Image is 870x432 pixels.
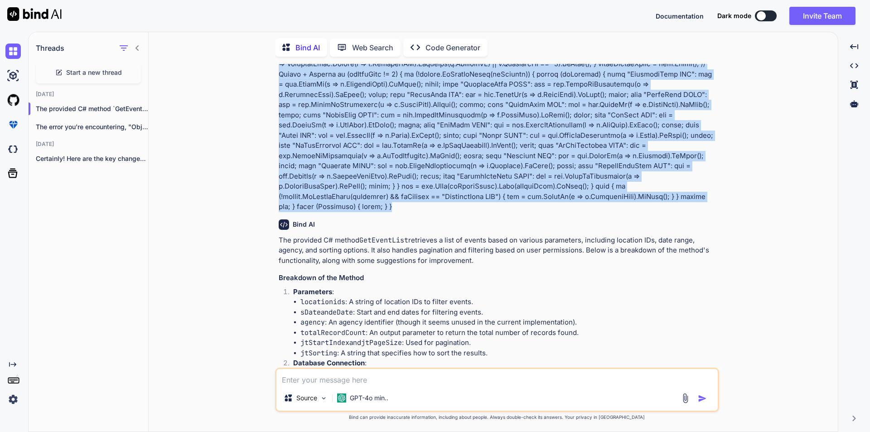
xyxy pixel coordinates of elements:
[300,318,325,327] code: agency
[350,393,388,403] p: GPT-4o min..
[5,68,21,83] img: ai-studio
[300,297,717,307] li: : A string of location IDs to filter events.
[36,154,148,163] p: Certainly! Here are the key changes I...
[5,141,21,157] img: darkCloudIdeIcon
[36,122,148,131] p: The error you're encountering, "Object cannot be...
[300,307,717,318] li: and : Start and end dates for filtering events.
[333,308,353,317] code: eDate
[300,338,349,347] code: jtStartIndex
[293,287,717,297] p: :
[656,11,704,21] button: Documentation
[300,308,321,317] code: sDate
[5,117,21,132] img: premium
[293,220,315,229] h6: Bind AI
[275,414,719,421] p: Bind can provide inaccurate information, including about people. Always double-check its answers....
[295,42,320,53] p: Bind AI
[300,328,366,337] code: totalRecordCount
[5,392,21,407] img: settings
[29,141,148,148] h2: [DATE]
[293,359,365,367] strong: Database Connection
[656,12,704,20] span: Documentation
[300,297,345,306] code: locationids
[29,91,148,98] h2: [DATE]
[279,273,717,283] h3: Breakdown of the Method
[300,348,717,359] li: : A string that specifies how to sort the results.
[293,287,332,296] strong: Parameters
[320,394,328,402] img: Pick Models
[300,328,717,338] li: : An output parameter to return the total number of records found.
[66,68,122,77] span: Start a new thread
[698,394,707,403] img: icon
[279,235,717,266] p: The provided C# method retrieves a list of events based on various parameters, including location...
[300,317,717,328] li: : An agency identifier (though it seems unused in the current implementation).
[352,42,393,53] p: Web Search
[293,358,717,369] p: :
[7,7,62,21] img: Bind AI
[300,349,337,358] code: jtSorting
[5,92,21,108] img: githubLight
[5,44,21,59] img: chat
[36,43,64,53] h1: Threads
[361,338,402,347] code: jtPageSize
[296,393,317,403] p: Source
[359,236,408,245] code: GetEventList
[717,11,751,20] span: Dark mode
[36,104,148,113] p: The provided C# method `GetEventList` retrieves a...
[425,42,480,53] p: Code Generator
[300,338,717,348] li: and : Used for pagination.
[680,393,691,403] img: attachment
[337,393,346,403] img: GPT-4o mini
[789,7,855,25] button: Invite Team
